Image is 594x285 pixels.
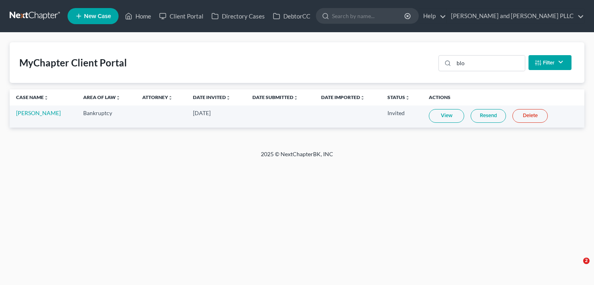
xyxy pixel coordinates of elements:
[447,9,584,23] a: [PERSON_NAME] and [PERSON_NAME] PLLC
[193,109,211,116] span: [DATE]
[252,94,298,100] a: Date Submittedunfold_more
[19,56,127,69] div: MyChapter Client Portal
[68,150,526,165] div: 2025 © NextChapterBK, INC
[142,94,173,100] a: Attorneyunfold_more
[429,109,464,123] a: View
[44,95,49,100] i: unfold_more
[360,95,365,100] i: unfold_more
[405,95,410,100] i: unfold_more
[528,55,571,70] button: Filter
[422,89,584,105] th: Actions
[16,94,49,100] a: Case Nameunfold_more
[269,9,314,23] a: DebtorCC
[583,258,590,264] span: 2
[193,94,231,100] a: Date Invitedunfold_more
[116,95,121,100] i: unfold_more
[226,95,231,100] i: unfold_more
[84,13,111,19] span: New Case
[155,9,207,23] a: Client Portal
[332,8,406,23] input: Search by name...
[387,94,410,100] a: Statusunfold_more
[77,105,135,128] td: Bankruptcy
[454,56,525,71] input: Search...
[567,258,586,277] iframe: Intercom live chat
[381,105,422,128] td: Invited
[16,109,61,116] a: [PERSON_NAME]
[168,95,173,100] i: unfold_more
[471,109,506,123] a: Resend
[83,94,121,100] a: Area of Lawunfold_more
[293,95,298,100] i: unfold_more
[419,9,446,23] a: Help
[121,9,155,23] a: Home
[512,109,548,123] a: Delete
[321,94,365,100] a: Date Importedunfold_more
[207,9,269,23] a: Directory Cases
